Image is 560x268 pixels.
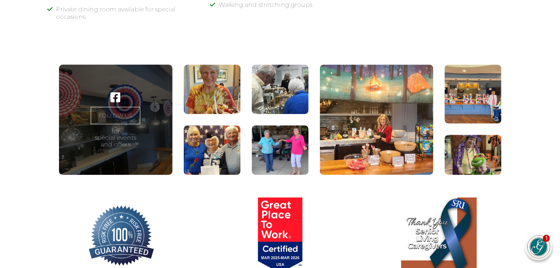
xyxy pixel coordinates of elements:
a: Visit our ' . $platform_name . ' page [110,92,120,103]
li: Private dining room available for special occasions [56,6,189,27]
img: avatar [528,236,550,258]
a: FOLLOW US [91,107,140,124]
li: Walking and stretching groups [219,1,352,15]
p: for special events and offers [95,128,136,148]
div: 1 [543,235,550,242]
